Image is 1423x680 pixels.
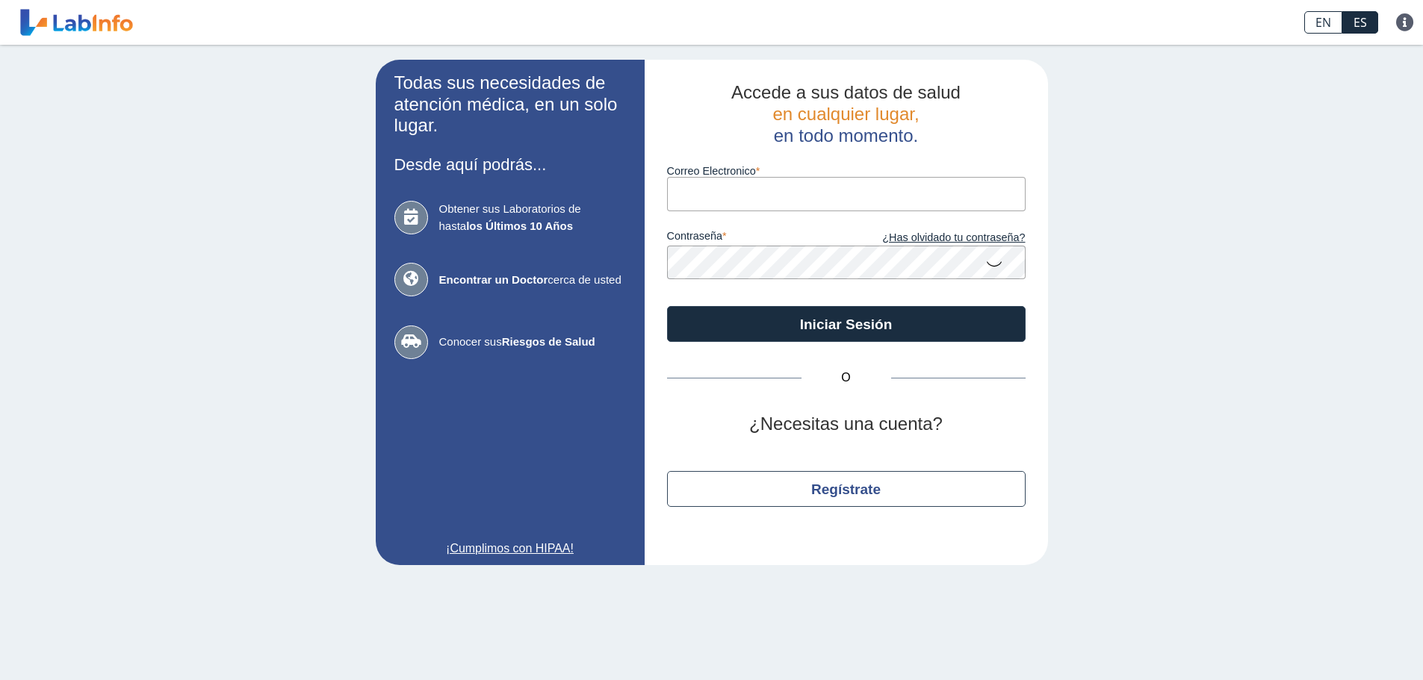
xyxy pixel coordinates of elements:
span: O [802,369,891,387]
span: en cualquier lugar, [772,104,919,124]
h3: Desde aquí podrás... [394,155,626,174]
b: los Últimos 10 Años [466,219,573,232]
a: ¡Cumplimos con HIPAA! [394,540,626,558]
b: Riesgos de Salud [502,335,595,348]
button: Regístrate [667,471,1026,507]
h2: Todas sus necesidades de atención médica, en un solo lugar. [394,72,626,137]
span: en todo momento. [774,125,918,146]
span: cerca de usted [439,272,626,289]
a: EN [1304,11,1342,34]
button: Iniciar Sesión [667,306,1026,342]
span: Accede a sus datos de salud [731,82,961,102]
h2: ¿Necesitas una cuenta? [667,414,1026,435]
label: Correo Electronico [667,165,1026,177]
span: Obtener sus Laboratorios de hasta [439,201,626,234]
a: ES [1342,11,1378,34]
iframe: Help widget launcher [1290,622,1407,664]
label: contraseña [667,230,846,246]
a: ¿Has olvidado tu contraseña? [846,230,1026,246]
b: Encontrar un Doctor [439,273,548,286]
span: Conocer sus [439,334,626,351]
